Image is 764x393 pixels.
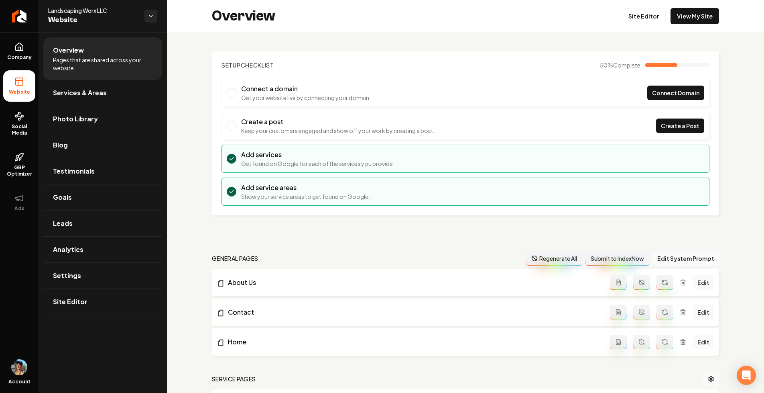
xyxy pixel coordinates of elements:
a: Edit [693,335,714,349]
a: Services & Areas [43,80,162,106]
span: Services & Areas [53,88,107,98]
button: Add admin page prompt [610,335,627,349]
h3: Connect a domain [241,84,371,94]
span: Leads [53,219,73,228]
a: Goals [43,184,162,210]
span: Testimonials [53,166,95,176]
a: Analytics [43,237,162,262]
span: Overview [53,45,84,55]
a: Social Media [3,105,35,143]
a: Testimonials [43,158,162,184]
span: Ads [11,205,28,212]
a: Home [217,337,610,347]
h3: Create a post [241,117,435,127]
span: Goals [53,192,72,202]
span: 50 % [600,61,640,69]
a: Photo Library [43,106,162,132]
a: Company [3,36,35,67]
button: Add admin page prompt [610,305,627,319]
span: Analytics [53,245,83,254]
button: Ads [3,187,35,218]
a: Leads [43,211,162,236]
span: Website [6,89,33,95]
button: Edit System Prompt [652,251,719,266]
span: Account [8,379,30,385]
a: Create a Post [656,119,704,133]
button: Regenerate All [526,251,582,266]
a: View My Site [671,8,719,24]
img: Aditya Nair [11,359,27,375]
h3: Add services [241,150,394,160]
a: Edit [693,305,714,319]
a: Blog [43,132,162,158]
span: Blog [53,140,68,150]
span: Company [4,54,35,61]
span: Social Media [3,123,35,136]
a: Edit [693,275,714,290]
p: Get found on Google for each of the services you provide. [241,160,394,168]
span: Setup [221,61,241,69]
h2: Overview [212,8,275,24]
button: Submit to IndexNow [585,251,649,266]
span: Site Editor [53,297,87,307]
p: Get your website live by connecting your domain. [241,94,371,102]
span: Settings [53,271,81,280]
span: Pages that are shared across your website. [53,56,152,72]
a: GBP Optimizer [3,146,35,184]
a: Contact [217,307,610,317]
img: Rebolt Logo [12,10,27,23]
a: Site Editor [43,289,162,315]
a: Site Editor [622,8,666,24]
h2: general pages [212,254,258,262]
span: Connect Domain [652,89,699,97]
span: Website [48,14,138,26]
h2: Checklist [221,61,274,69]
span: Landscaping Worx LLC [48,6,138,14]
div: Open Intercom Messenger [737,366,756,385]
h2: Service Pages [212,375,256,383]
a: About Us [217,278,610,287]
span: GBP Optimizer [3,164,35,177]
a: Settings [43,263,162,289]
button: Add admin page prompt [610,275,627,290]
span: Create a Post [661,122,699,130]
button: Open user button [11,359,27,375]
p: Keep your customers engaged and show off your work by creating a post. [241,127,435,135]
h3: Add service areas [241,183,370,192]
span: Complete [613,61,640,69]
p: Show your service areas to get found on Google. [241,192,370,201]
a: Connect Domain [647,86,704,100]
span: Photo Library [53,114,98,124]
